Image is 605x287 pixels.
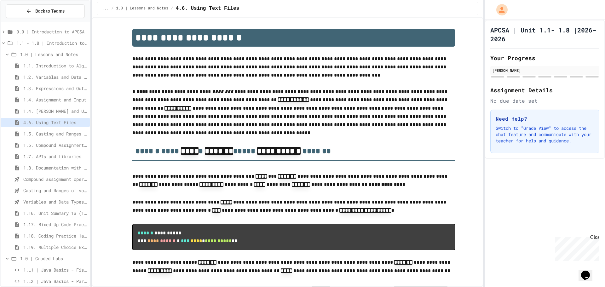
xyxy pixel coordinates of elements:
[3,3,43,40] div: Chat with us now!Close
[20,51,87,58] span: 1.0 | Lessons and Notes
[171,6,173,11] span: /
[23,198,87,205] span: Variables and Data Types - Quiz
[23,187,87,194] span: Casting and Ranges of variables - Quiz
[6,4,85,18] button: Back to Teams
[490,97,599,105] div: No due date set
[23,278,87,284] span: 1.L2 | Java Basics - Paragraphs Lab
[23,130,87,137] span: 1.5. Casting and Ranges of Values
[176,5,239,12] span: 4.6. Using Text Files
[490,3,509,17] div: My Account
[23,142,87,148] span: 1.6. Compound Assignment Operators
[492,67,597,73] div: [PERSON_NAME]
[23,221,87,228] span: 1.17. Mixed Up Code Practice 1.1-1.6
[579,262,599,281] iframe: chat widget
[490,54,599,62] h2: Your Progress
[23,267,87,273] span: 1.L1 | Java Basics - Fish Lab
[23,244,87,250] span: 1.19. Multiple Choice Exercises for Unit 1a (1.1-1.6)
[23,108,87,114] span: 1.4. [PERSON_NAME] and User Input
[23,74,87,80] span: 1.2. Variables and Data Types
[16,28,87,35] span: 0.0 | Introduction to APCSA
[490,26,599,43] h1: APCSA | Unit 1.1- 1.8 |2026-2026
[20,255,87,262] span: 1.0 | Graded Labs
[23,232,87,239] span: 1.18. Coding Practice 1a (1.1-1.6)
[23,62,87,69] span: 1.1. Introduction to Algorithms, Programming, and Compilers
[553,234,599,261] iframe: chat widget
[23,119,87,126] span: 4.6. Using Text Files
[102,6,109,11] span: ...
[23,85,87,92] span: 1.3. Expressions and Output [New]
[496,115,594,123] h3: Need Help?
[111,6,113,11] span: /
[23,153,87,160] span: 1.7. APIs and Libraries
[16,40,87,46] span: 1.1 - 1.8 | Introduction to Java
[35,8,65,14] span: Back to Teams
[116,6,169,11] span: 1.0 | Lessons and Notes
[23,176,87,182] span: Compound assignment operators - Quiz
[490,86,599,95] h2: Assignment Details
[23,210,87,216] span: 1.16. Unit Summary 1a (1.1-1.6)
[23,164,87,171] span: 1.8. Documentation with Comments and Preconditions
[23,96,87,103] span: 1.4. Assignment and Input
[496,125,594,144] p: Switch to "Grade View" to access the chat feature and communicate with your teacher for help and ...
